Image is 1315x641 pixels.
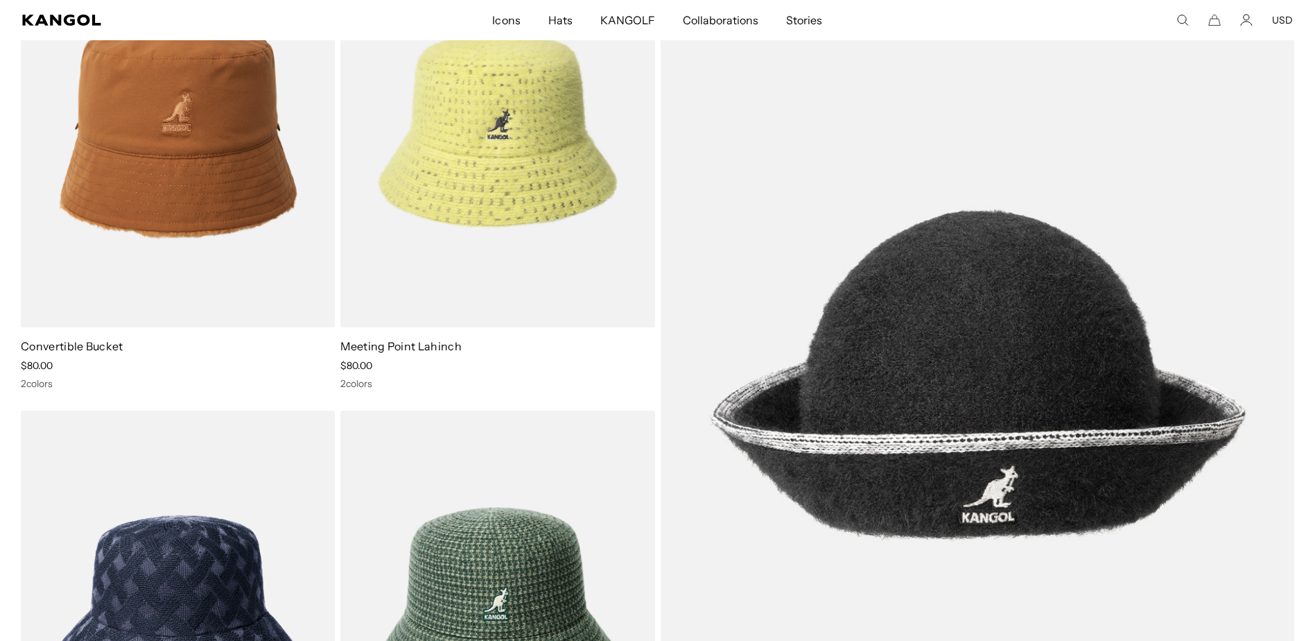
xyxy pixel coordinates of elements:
div: 2 colors [340,377,654,390]
span: $80.00 [340,359,372,372]
span: $80.00 [21,359,53,372]
a: Kangol [22,15,326,26]
div: 2 colors [21,377,335,390]
button: USD [1272,14,1293,26]
summary: Search here [1176,14,1189,26]
a: Meeting Point Lahinch [340,339,462,353]
a: Account [1240,14,1253,26]
button: Cart [1208,14,1221,26]
a: Convertible Bucket [21,339,123,353]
